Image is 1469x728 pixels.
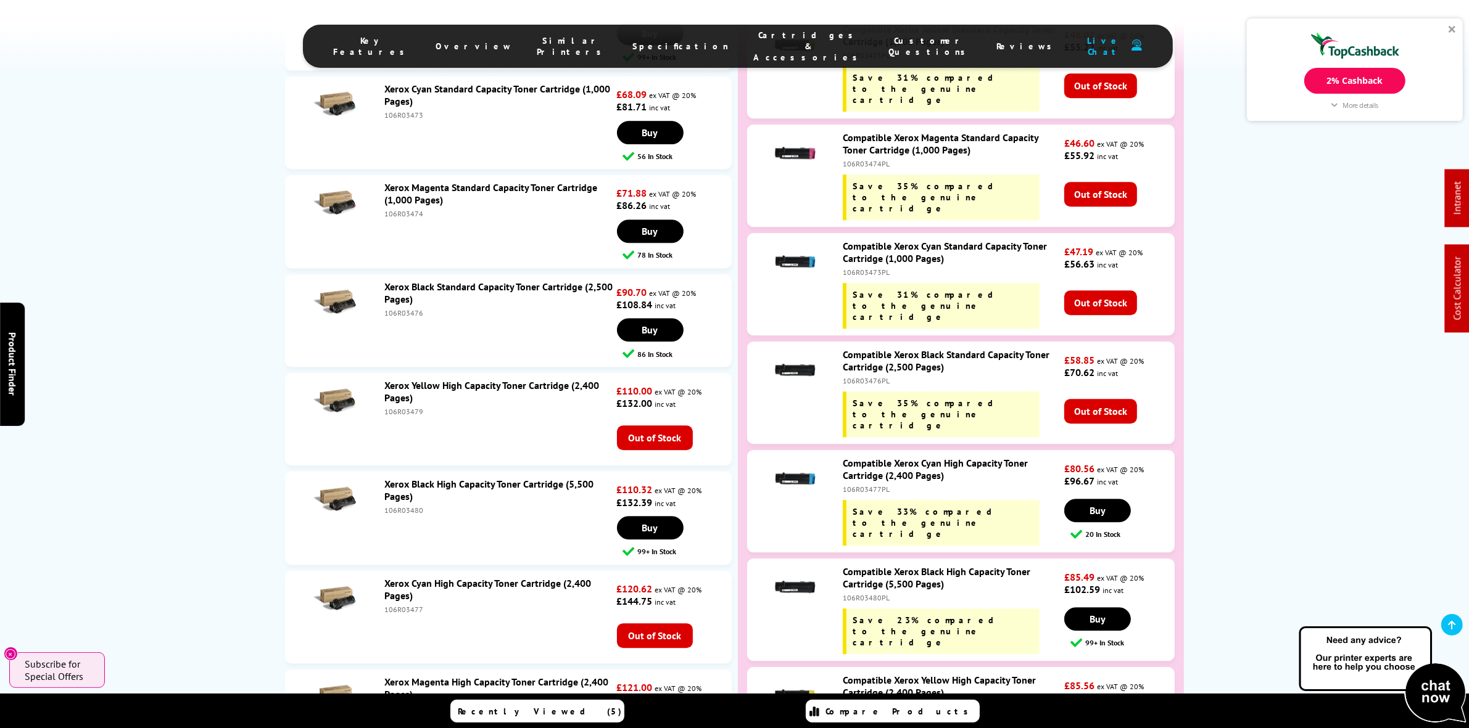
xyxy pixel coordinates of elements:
[1064,354,1095,366] strong: £58.85
[384,280,613,305] a: Xerox Black Standard Capacity Toner Cartridge (2,500 Pages)
[617,483,653,496] strong: £110.32
[650,202,671,211] span: inc vat
[826,706,975,717] span: Compare Products
[6,332,19,396] span: Product Finder
[617,298,653,311] strong: £108.84
[650,91,697,100] span: ex VAT @ 20%
[384,209,614,218] div: 106R03474
[1296,624,1469,726] img: Open Live Chat window
[617,595,653,607] strong: £144.75
[754,30,864,63] span: Cartridges & Accessories
[450,700,624,722] a: Recently Viewed (5)
[655,387,702,396] span: ex VAT @ 20%
[617,583,653,595] strong: £120.62
[1451,182,1463,215] a: Intranet
[384,83,610,107] a: Xerox Cyan Standard Capacity Toner Cartridge (1,000 Pages)
[655,597,676,607] span: inc vat
[1451,257,1463,321] a: Cost Calculator
[623,249,732,261] div: 78 In Stock
[384,605,614,614] div: 106R03477
[1103,586,1123,595] span: inc vat
[843,565,1030,590] a: Compatible Xerox Black High Capacity Toner Cartridge (5,500 Pages)
[1097,260,1118,269] span: inc vat
[623,348,732,359] div: 86 In Stock
[853,615,1006,648] span: Save 23% compared to the genuine cartridge
[458,706,623,717] span: Recently Viewed (5)
[436,41,513,52] span: Overview
[313,478,356,521] img: Xerox Black High Capacity Toner Cartridge (5,500 Pages)
[774,348,817,391] img: Compatible Xerox Black Standard Capacity Toner Cartridge (2,500 Pages)
[853,289,1006,322] span: Save 31% compared to the genuine cartridge
[655,684,702,693] span: ex VAT @ 20%
[384,110,614,120] div: 106R03473
[617,199,647,211] strong: £86.26
[1064,475,1095,487] strong: £96.67
[1064,245,1093,258] strong: £47.19
[1097,465,1144,474] span: ex VAT @ 20%
[650,288,697,298] span: ex VAT @ 20%
[642,324,658,336] span: Buy
[313,83,356,126] img: Xerox Cyan Standard Capacity Toner Cartridge (1,000 Pages)
[655,399,676,409] span: inc vat
[384,407,614,416] div: 106R03479
[313,280,356,324] img: Xerox Black Standard Capacity Toner Cartridge (2,500 Pages)
[623,546,732,557] div: 99+ In Stock
[650,103,671,112] span: inc vat
[537,35,608,57] span: Similar Printers
[806,700,980,722] a: Compare Products
[1097,573,1144,583] span: ex VAT @ 20%
[843,485,1061,494] div: 106R03477PL
[843,159,1061,168] div: 106R03474PL
[313,676,356,719] img: Xerox Magenta High Capacity Toner Cartridge (2,400 Pages)
[617,187,647,199] strong: £71.88
[384,505,614,515] div: 106R03480
[843,376,1061,385] div: 106R03476PL
[843,593,1061,602] div: 106R03480PL
[1064,73,1137,98] span: Out of Stock
[650,189,697,198] span: ex VAT @ 20%
[843,240,1047,264] a: Compatible Xerox Cyan Standard Capacity Toner Cartridge (1,000 Pages)
[655,486,702,495] span: ex VAT @ 20%
[853,398,1006,431] span: Save 35% compared to the genuine cartridge
[642,521,658,534] span: Buy
[1064,583,1100,595] strong: £102.59
[1064,692,1100,704] strong: £102.67
[313,181,356,224] img: Xerox Magenta Standard Capacity Toner Cartridge (1,000 Pages)
[617,623,693,648] span: Out of Stock
[1064,366,1095,378] strong: £70.62
[642,225,658,237] span: Buy
[617,496,653,509] strong: £132.39
[774,240,817,283] img: Compatible Xerox Cyan Standard Capacity Toner Cartridge (1,000 Pages)
[25,658,93,682] span: Subscribe for Special Offers
[1064,571,1095,583] strong: £85.49
[313,577,356,620] img: Xerox Cyan High Capacity Toner Cartridge (2,400 Pages)
[655,301,676,310] span: inc vat
[1064,679,1095,692] strong: £85.56
[1064,182,1137,207] span: Out of Stock
[1064,290,1137,315] span: Out of Stock
[843,268,1061,277] div: 106R03473PL
[384,308,614,317] div: 106R03476
[1097,356,1144,366] span: ex VAT @ 20%
[774,131,817,174] img: Compatible Xerox Magenta Standard Capacity Toner Cartridge (1,000 Pages)
[774,565,817,608] img: Compatible Xerox Black High Capacity Toner Cartridge (5,500 Pages)
[1097,477,1118,486] span: inc vat
[1132,39,1142,51] img: user-headset-duotone.svg
[384,577,591,602] a: Xerox Cyan High Capacity Toner Cartridge (2,400 Pages)
[1097,682,1144,691] span: ex VAT @ 20%
[633,41,729,52] span: Specification
[1070,637,1174,648] div: 99+ In Stock
[617,286,647,298] strong: £90.70
[843,348,1049,373] a: Compatible Xerox Black Standard Capacity Toner Cartridge (2,500 Pages)
[1083,35,1125,57] span: Live Chat
[1064,399,1137,423] span: Out of Stock
[4,647,18,661] button: Close
[655,585,702,594] span: ex VAT @ 20%
[384,379,599,404] a: Xerox Yellow High Capacity Toner Cartridge (2,400 Pages)
[642,126,658,139] span: Buy
[617,100,647,113] strong: £81.71
[1097,139,1144,149] span: ex VAT @ 20%
[774,457,817,500] img: Compatible Xerox Cyan High Capacity Toner Cartridge (2,400 Pages)
[334,35,412,57] span: Key Features
[1090,613,1106,625] span: Buy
